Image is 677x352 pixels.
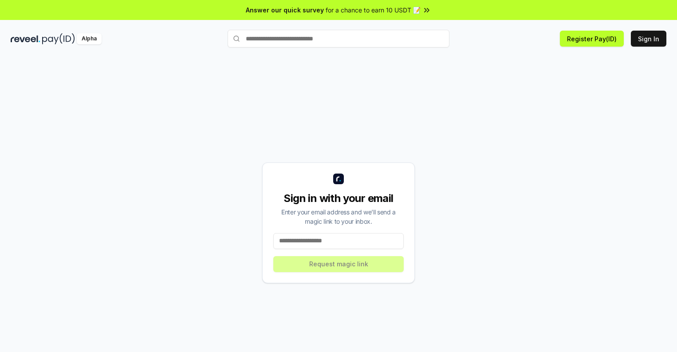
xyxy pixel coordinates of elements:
div: Sign in with your email [273,191,404,206]
span: for a chance to earn 10 USDT 📝 [326,5,421,15]
img: logo_small [333,174,344,184]
span: Answer our quick survey [246,5,324,15]
img: pay_id [42,33,75,44]
button: Sign In [631,31,666,47]
div: Enter your email address and we’ll send a magic link to your inbox. [273,207,404,226]
button: Register Pay(ID) [560,31,624,47]
div: Alpha [77,33,102,44]
img: reveel_dark [11,33,40,44]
